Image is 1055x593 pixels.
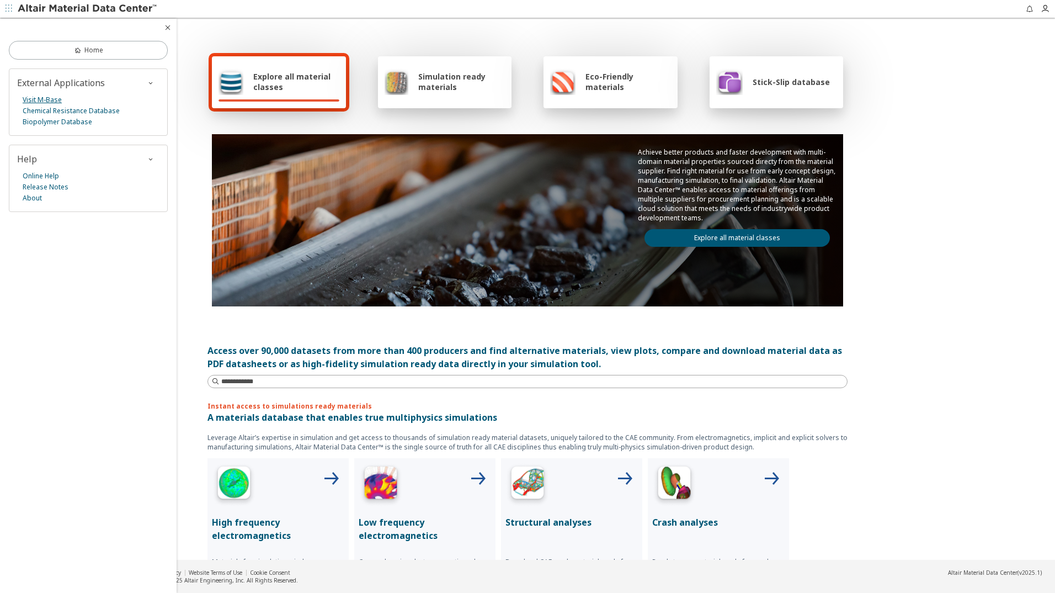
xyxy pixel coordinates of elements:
[23,105,120,117] a: Chemical Resistance Database
[652,516,785,529] p: Crash analyses
[505,463,550,507] img: Structural Analyses Icon
[250,569,290,576] a: Cookie Consent
[9,41,168,60] a: Home
[652,558,785,575] p: Ready to use material cards for crash solvers
[207,401,848,411] p: Instant access to simulations ready materials
[505,558,638,584] p: Download CAE ready material cards for leading simulation tools for structual analyses
[17,77,105,89] span: External Applications
[948,569,1017,576] span: Altair Material Data Center
[189,569,242,576] a: Website Terms of Use
[359,516,491,542] p: Low frequency electromagnetics
[253,71,339,92] span: Explore all material classes
[418,71,505,92] span: Simulation ready materials
[207,411,848,424] p: A materials database that enables true multiphysics simulations
[753,77,830,87] span: Stick-Slip database
[219,68,243,95] img: Explore all material classes
[23,193,42,204] a: About
[23,171,59,182] a: Online Help
[207,344,848,370] div: Access over 90,000 datasets from more than 400 producers and find alternative materials, view plo...
[212,463,256,507] img: High Frequency Icon
[207,433,848,452] p: Leverage Altair’s expertise in simulation and get access to thousands of simulation ready materia...
[23,182,68,193] a: Release Notes
[948,569,1042,576] div: (v2025.1)
[550,68,576,95] img: Eco-Friendly materials
[212,558,344,584] p: Materials for simulating wireless connectivity, electromagnetic compatibility, radar cross sectio...
[505,516,638,529] p: Structural analyses
[17,153,37,165] span: Help
[212,516,344,542] p: High frequency electromagnetics
[23,94,62,105] a: Visit M-Base
[385,68,408,95] img: Simulation ready materials
[585,71,670,92] span: Eco-Friendly materials
[84,46,103,55] span: Home
[18,3,158,14] img: Altair Material Data Center
[638,147,836,223] p: Achieve better products and faster development with multi-domain material properties sourced dire...
[23,117,92,128] a: Biopolymer Database
[359,463,403,507] img: Low Frequency Icon
[163,576,298,584] div: © 2025 Altair Engineering, Inc. All Rights Reserved.
[359,558,491,584] p: Comprehensive electromagnetic and thermal data for accurate e-Motor simulations with Altair FLUX
[644,229,830,247] a: Explore all material classes
[652,463,696,507] img: Crash Analyses Icon
[716,68,743,95] img: Stick-Slip database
